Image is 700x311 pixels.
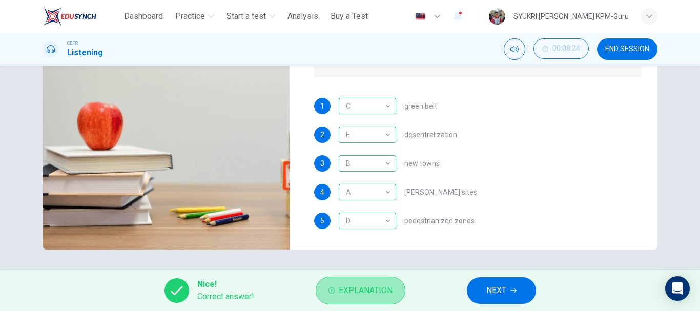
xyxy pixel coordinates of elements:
button: 00:08:24 [533,38,589,59]
span: NEXT [486,283,506,298]
h1: Listening [67,47,103,59]
img: ELTC logo [43,6,96,27]
img: Profile picture [489,8,505,25]
div: Open Intercom Messenger [665,276,690,301]
div: Hide [533,38,589,60]
div: A [339,178,393,207]
span: green belt [404,102,437,110]
div: E [339,120,393,150]
button: Analysis [283,7,322,26]
div: C [339,92,393,121]
span: END SESSION [605,45,649,53]
button: Dashboard [120,7,167,26]
span: 1 [320,102,324,110]
div: SYUKRI [PERSON_NAME] KPM-Guru [513,10,629,23]
span: Explanation [339,283,393,298]
span: CEFR [67,39,78,47]
span: [PERSON_NAME] sites [404,189,477,196]
span: 5 [320,217,324,224]
span: Nice! [197,278,254,291]
span: pedestrianized zones [404,217,475,224]
span: 00:08:24 [552,45,580,53]
button: Start a test [222,7,279,26]
span: 3 [320,160,324,167]
div: D [339,206,393,236]
span: Correct answer! [197,291,254,303]
button: NEXT [467,277,536,304]
div: Mute [504,38,525,60]
button: Buy a Test [326,7,372,26]
a: ELTC logo [43,6,120,27]
span: new towns [404,160,440,167]
span: desentralization [404,131,457,138]
span: Start a test [227,10,266,23]
button: END SESSION [597,38,657,60]
button: Practice [171,7,218,26]
span: 4 [320,189,324,196]
span: Dashboard [124,10,163,23]
span: Analysis [287,10,318,23]
span: Buy a Test [331,10,368,23]
span: 2 [320,131,324,138]
img: en [414,13,427,20]
div: B [339,149,393,178]
span: Practice [175,10,205,23]
button: Explanation [316,277,405,304]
